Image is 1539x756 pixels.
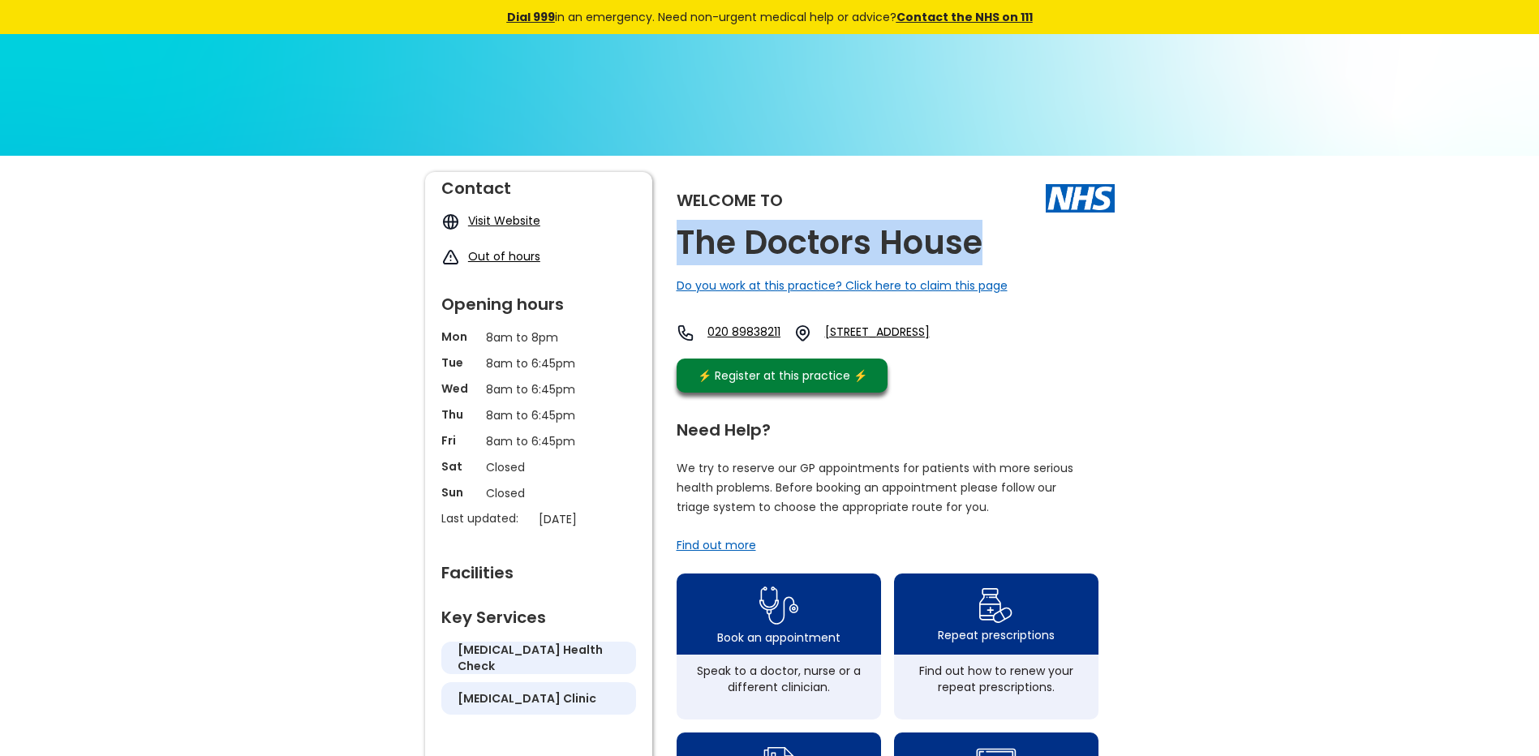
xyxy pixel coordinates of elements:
[717,629,840,646] div: Book an appointment
[441,556,636,581] div: Facilities
[677,192,783,208] div: Welcome to
[707,324,780,342] a: 020 89838211
[486,329,591,346] p: 8am to 8pm
[539,510,644,528] p: [DATE]
[677,537,756,553] a: Find out more
[441,354,478,371] p: Tue
[677,414,1098,438] div: Need Help?
[441,458,478,475] p: Sat
[677,359,888,393] a: ⚡️ Register at this practice ⚡️
[1046,184,1115,212] img: The NHS logo
[486,484,591,502] p: Closed
[458,642,620,674] h5: [MEDICAL_DATA] health check
[677,225,982,261] h2: The Doctors House
[486,380,591,398] p: 8am to 6:45pm
[894,573,1098,719] a: repeat prescription iconRepeat prescriptionsFind out how to renew your repeat prescriptions.
[397,8,1143,26] div: in an emergency. Need non-urgent medical help or advice?
[458,690,596,707] h5: [MEDICAL_DATA] clinic
[441,172,636,196] div: Contact
[441,601,636,625] div: Key Services
[938,627,1055,643] div: Repeat prescriptions
[896,9,1033,25] a: Contact the NHS on 111
[486,432,591,450] p: 8am to 6:45pm
[677,277,1008,294] a: Do you work at this practice? Click here to claim this page
[759,582,798,629] img: book appointment icon
[507,9,555,25] a: Dial 999
[441,432,478,449] p: Fri
[677,573,881,719] a: book appointment icon Book an appointmentSpeak to a doctor, nurse or a different clinician.
[677,458,1074,517] p: We try to reserve our GP appointments for patients with more serious health problems. Before book...
[441,248,460,267] img: exclamation icon
[793,324,812,342] img: practice location icon
[441,213,460,231] img: globe icon
[825,324,971,342] a: [STREET_ADDRESS]
[677,324,695,342] img: telephone icon
[486,406,591,424] p: 8am to 6:45pm
[468,213,540,229] a: Visit Website
[441,329,478,345] p: Mon
[441,380,478,397] p: Wed
[978,584,1013,627] img: repeat prescription icon
[902,663,1090,695] div: Find out how to renew your repeat prescriptions.
[441,288,636,312] div: Opening hours
[468,248,540,264] a: Out of hours
[486,458,591,476] p: Closed
[441,484,478,500] p: Sun
[685,663,873,695] div: Speak to a doctor, nurse or a different clinician.
[486,354,591,372] p: 8am to 6:45pm
[441,406,478,423] p: Thu
[690,367,876,384] div: ⚡️ Register at this practice ⚡️
[441,510,531,526] p: Last updated:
